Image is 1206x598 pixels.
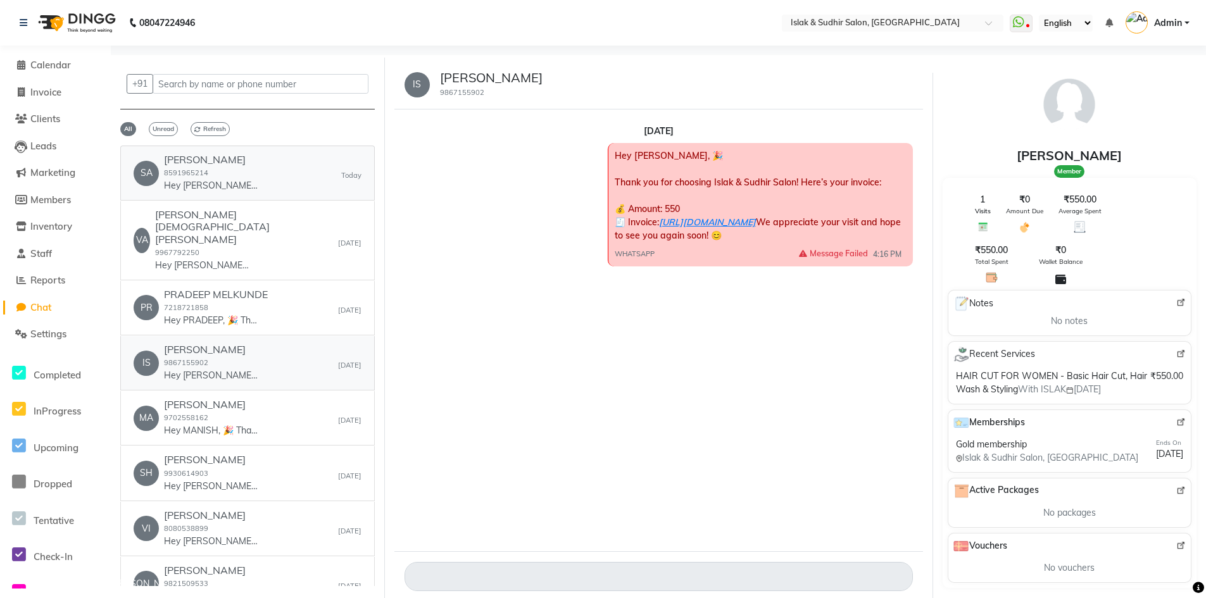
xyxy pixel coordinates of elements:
span: [DATE] [1156,447,1183,461]
strong: [DATE] [644,125,674,137]
span: Members [30,194,71,206]
span: Marketing [30,166,75,178]
p: Hey [PERSON_NAME], 🎉 Thank you for choosing Islak & Sudhir Salon! Here’s your invoice: 💰 Amount: ... [164,535,259,548]
a: Settings [3,327,108,342]
span: ₹550.00 [1150,370,1183,383]
span: ₹550.00 [975,244,1008,257]
small: 9867155902 [164,358,208,367]
span: ₹550.00 [1064,193,1096,206]
small: 9821509533 [164,579,208,588]
div: [PERSON_NAME] [134,571,159,596]
span: InProgress [34,405,81,417]
div: IS [405,72,430,97]
img: Total Spent Icon [986,271,998,283]
span: Reports [30,274,65,286]
a: Inventory [3,220,108,234]
div: [PERSON_NAME] [943,146,1197,165]
span: Total Spent [975,257,1008,266]
img: avatar [1038,73,1101,136]
span: Amount Due [1006,206,1043,216]
span: ₹0 [1019,193,1030,206]
h6: [PERSON_NAME] [164,399,259,411]
div: VA [134,228,150,253]
span: Calendar [30,59,71,71]
h5: [PERSON_NAME] [440,70,543,85]
span: No vouchers [1044,561,1095,575]
div: PR [134,295,159,320]
span: Clients [30,113,60,125]
button: +91 [127,74,153,94]
span: Dropped [34,478,72,490]
a: Marketing [3,166,108,180]
span: Settings [30,328,66,340]
small: [DATE] [338,526,361,537]
span: Check-In [34,551,73,563]
div: VI [134,516,159,541]
span: Unread [149,122,178,136]
span: Upcoming [34,442,79,454]
input: Search by name or phone number [153,74,368,94]
h6: [PERSON_NAME] [164,454,259,466]
span: With ISLAK [DATE] [1018,383,1101,395]
small: 9967792250 [155,248,199,257]
small: 9930614903 [164,469,208,478]
small: [DATE] [338,238,361,249]
a: Members [3,193,108,208]
small: [DATE] [338,581,361,592]
span: Message Failed [799,247,868,259]
span: No packages [1043,506,1096,520]
span: 1 [980,193,985,206]
small: 9867155902 [440,88,484,97]
span: Hey [PERSON_NAME], 🎉 Thank you for choosing Islak & Sudhir Salon! Here’s your invoice: 💰 Amount: ... [615,150,901,241]
b: 08047224946 [139,5,195,40]
span: Vouchers [953,539,1007,554]
span: All [120,122,136,136]
span: 4:16 PM [873,249,901,260]
h6: [PERSON_NAME] [164,154,259,166]
img: Average Spent Icon [1074,221,1086,233]
h6: [PERSON_NAME] [164,344,259,356]
span: HAIR CUT FOR WOMEN - Basic Hair Cut, Hair Wash & Styling [956,370,1147,395]
h6: [PERSON_NAME] [164,564,259,576]
a: Clients [3,112,108,127]
span: Tentative [34,514,74,526]
span: ₹0 [1055,244,1066,257]
small: [DATE] [338,471,361,482]
span: Recent Services [953,347,1035,362]
span: Member [1054,165,1084,178]
img: Amount Due Icon [1019,221,1031,234]
span: Admin [1154,16,1182,30]
p: Hey [PERSON_NAME], 🎉 Thank you for choosing Islak & Sudhir Salon! Here’s your invoice: 💰 Amount: ... [164,369,259,382]
a: Staff [3,247,108,261]
span: Visits [975,206,991,216]
span: WHATSAPP [615,249,655,259]
div: MA [134,406,159,431]
p: Hey [PERSON_NAME], 🎉 Thank you for choosing Islak & Sudhir Salon! Here’s your invoice: 💰 Amount: ... [164,179,259,192]
a: [URL][DOMAIN_NAME] [659,216,756,228]
div: SH [134,461,159,486]
img: Admin [1126,11,1148,34]
span: Wallet Balance [1039,257,1083,266]
a: Leads [3,139,108,154]
span: Leads [30,140,56,152]
a: Reports [3,273,108,288]
p: Hey MANISH, 🎉 Thank you for choosing Islak & Sudhir Salon! Here’s your invoice: 💰 Amount: 335 🧾 I... [164,424,259,437]
span: Staff [30,247,52,259]
h6: [PERSON_NAME][DEMOGRAPHIC_DATA][PERSON_NAME] [155,209,337,246]
span: Gold membership [956,438,1027,451]
div: IS [134,351,159,376]
small: 7218721858 [164,303,208,312]
span: Chat [30,301,51,313]
a: Calendar [3,58,108,73]
small: 8080538899 [164,524,208,533]
span: Active Packages [953,483,1039,499]
h6: [PERSON_NAME] [164,509,259,521]
small: 8591965214 [164,168,208,177]
span: Ends On [1156,439,1181,447]
small: 9702558162 [164,413,208,422]
span: Completed [34,369,81,381]
span: Refresh [191,122,230,136]
small: [DATE] [338,415,361,426]
span: Notes [953,296,993,312]
p: Hey [PERSON_NAME], 🎉 Thank you for choosing Islak & Sudhir Salon! Here’s your invoice: 💰 Amount: ... [164,480,259,493]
